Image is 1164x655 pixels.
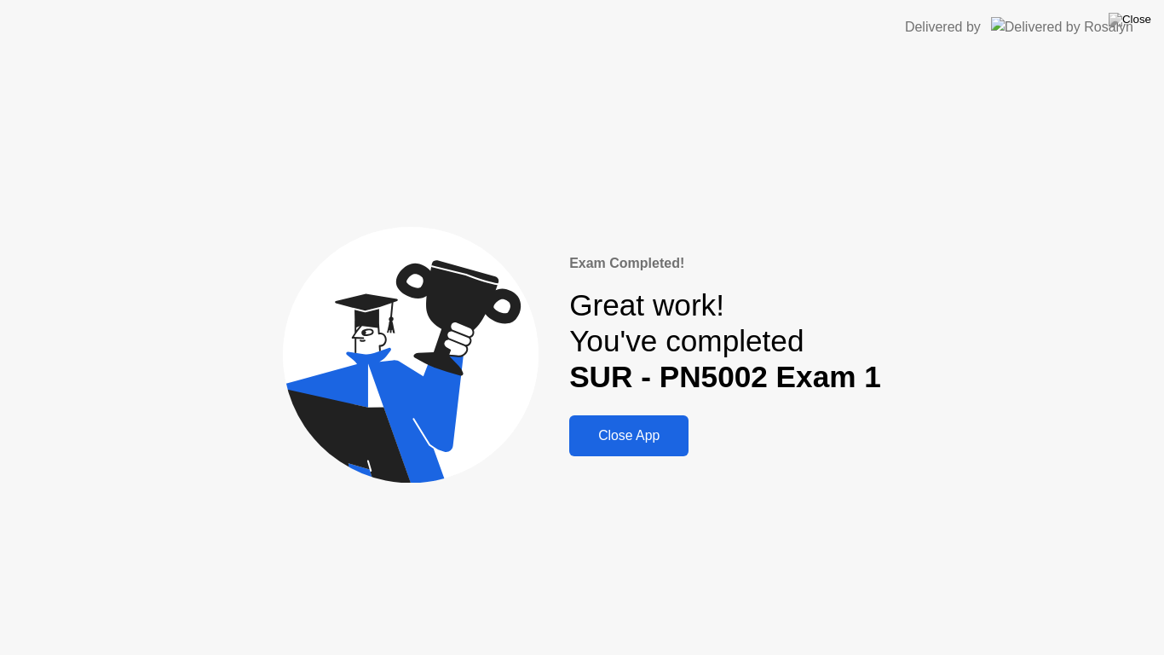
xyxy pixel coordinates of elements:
[569,253,881,274] div: Exam Completed!
[1109,13,1151,26] img: Close
[905,17,981,38] div: Delivered by
[569,415,689,456] button: Close App
[569,287,881,396] div: Great work! You've completed
[569,360,881,393] b: SUR - PN5002 Exam 1
[574,428,683,443] div: Close App
[991,17,1133,37] img: Delivered by Rosalyn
